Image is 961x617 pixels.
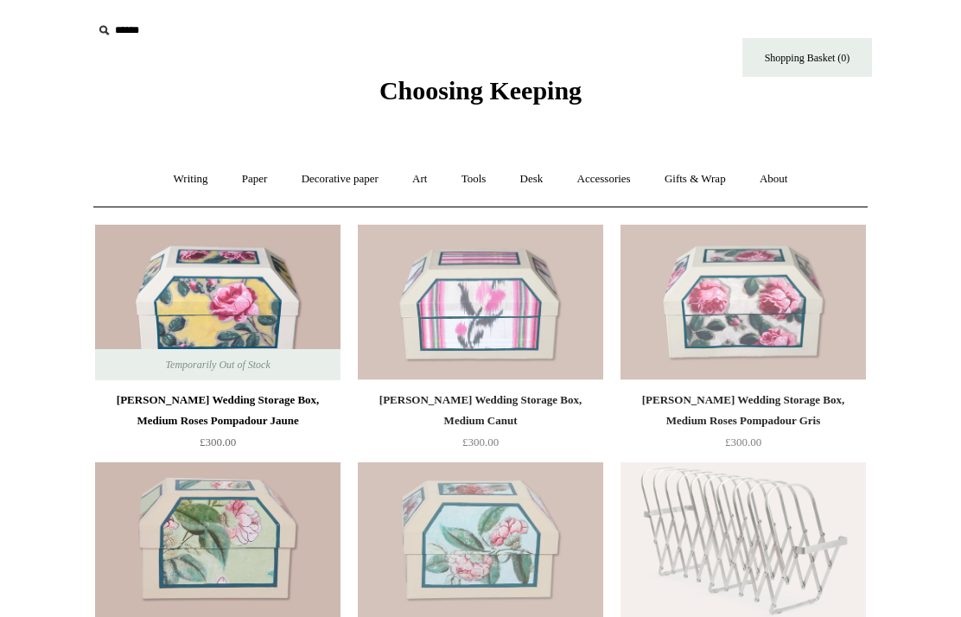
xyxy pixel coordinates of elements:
[158,156,224,202] a: Writing
[649,156,741,202] a: Gifts & Wrap
[358,225,603,380] img: Antoinette Poisson Wedding Storage Box, Medium Canut
[505,156,559,202] a: Desk
[379,76,582,105] span: Choosing Keeping
[95,390,340,461] a: [PERSON_NAME] Wedding Storage Box, Medium Roses Pompadour Jaune £300.00
[725,436,761,448] span: £300.00
[200,436,236,448] span: £300.00
[621,390,866,461] a: [PERSON_NAME] Wedding Storage Box, Medium Roses Pompadour Gris £300.00
[286,156,394,202] a: Decorative paper
[148,349,287,380] span: Temporarily Out of Stock
[358,225,603,380] a: Antoinette Poisson Wedding Storage Box, Medium Canut Antoinette Poisson Wedding Storage Box, Medi...
[358,390,603,461] a: [PERSON_NAME] Wedding Storage Box, Medium Canut £300.00
[462,436,499,448] span: £300.00
[362,390,599,431] div: [PERSON_NAME] Wedding Storage Box, Medium Canut
[397,156,442,202] a: Art
[744,156,804,202] a: About
[562,156,646,202] a: Accessories
[625,390,862,431] div: [PERSON_NAME] Wedding Storage Box, Medium Roses Pompadour Gris
[446,156,502,202] a: Tools
[621,225,866,380] img: Antoinette Poisson Wedding Storage Box, Medium Roses Pompadour Gris
[95,225,340,380] img: Antoinette Poisson Wedding Storage Box, Medium Roses Pompadour Jaune
[226,156,283,202] a: Paper
[621,225,866,380] a: Antoinette Poisson Wedding Storage Box, Medium Roses Pompadour Gris Antoinette Poisson Wedding St...
[95,225,340,380] a: Antoinette Poisson Wedding Storage Box, Medium Roses Pompadour Jaune Antoinette Poisson Wedding S...
[379,90,582,102] a: Choosing Keeping
[99,390,336,431] div: [PERSON_NAME] Wedding Storage Box, Medium Roses Pompadour Jaune
[742,38,872,77] a: Shopping Basket (0)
